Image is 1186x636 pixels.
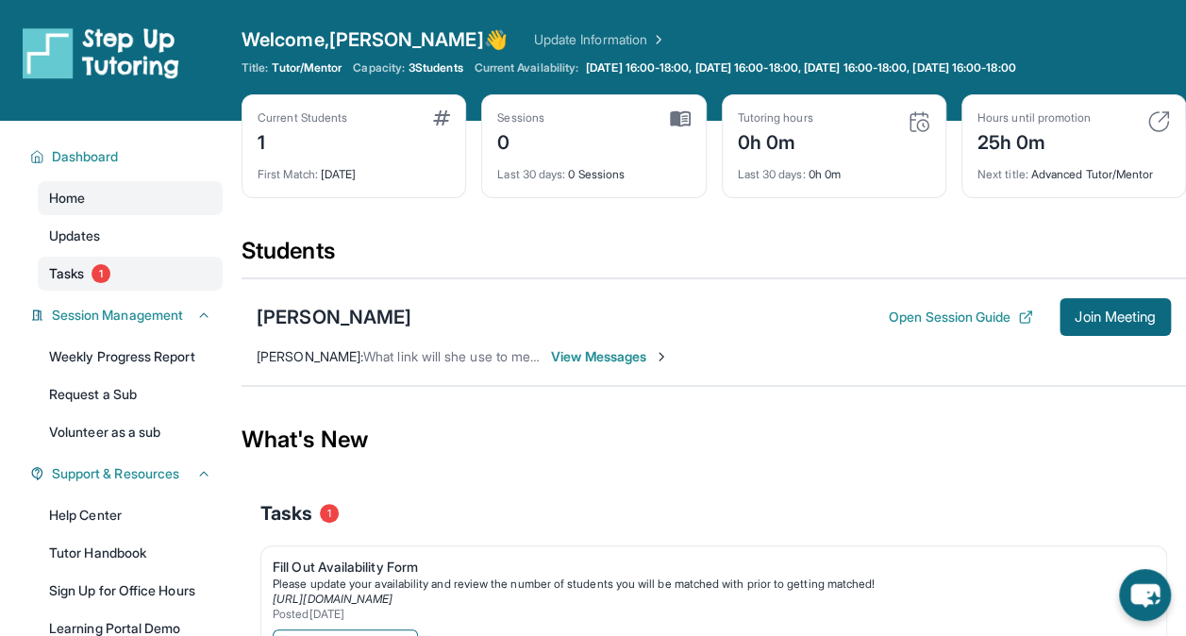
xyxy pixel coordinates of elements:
[582,60,1019,75] a: [DATE] 16:00-18:00, [DATE] 16:00-18:00, [DATE] 16:00-18:00, [DATE] 16:00-18:00
[38,257,223,291] a: Tasks1
[409,60,463,75] span: 3 Students
[260,500,312,527] span: Tasks
[44,147,211,166] button: Dashboard
[551,347,669,366] span: View Messages
[647,30,666,49] img: Chevron Right
[273,592,393,606] a: [URL][DOMAIN_NAME]
[38,498,223,532] a: Help Center
[273,558,1140,577] div: Fill Out Availability Form
[977,167,1028,181] span: Next title :
[1060,298,1171,336] button: Join Meeting
[38,340,223,374] a: Weekly Progress Report
[475,60,578,75] span: Current Availability:
[534,30,666,49] a: Update Information
[497,167,565,181] span: Last 30 days :
[497,126,544,156] div: 0
[433,110,450,126] img: card
[242,398,1186,481] div: What's New
[52,147,119,166] span: Dashboard
[49,189,85,208] span: Home
[738,167,806,181] span: Last 30 days :
[977,110,1091,126] div: Hours until promotion
[1075,311,1156,323] span: Join Meeting
[908,110,930,133] img: card
[49,264,84,283] span: Tasks
[273,577,1140,592] div: Please update your availability and review the number of students you will be matched with prior ...
[92,264,110,283] span: 1
[353,60,405,75] span: Capacity:
[272,60,342,75] span: Tutor/Mentor
[23,26,179,79] img: logo
[258,126,347,156] div: 1
[977,126,1091,156] div: 25h 0m
[273,607,1140,622] div: Posted [DATE]
[38,219,223,253] a: Updates
[654,349,669,364] img: Chevron-Right
[242,60,268,75] span: Title:
[38,415,223,449] a: Volunteer as a sub
[670,110,691,127] img: card
[1147,110,1170,133] img: card
[258,110,347,126] div: Current Students
[242,26,508,53] span: Welcome, [PERSON_NAME] 👋
[261,546,1166,626] a: Fill Out Availability FormPlease update your availability and review the number of students you w...
[38,574,223,608] a: Sign Up for Office Hours
[52,464,179,483] span: Support & Resources
[258,167,318,181] span: First Match :
[242,236,1186,277] div: Students
[497,156,690,182] div: 0 Sessions
[320,504,339,523] span: 1
[44,306,211,325] button: Session Management
[44,464,211,483] button: Support & Resources
[258,156,450,182] div: [DATE]
[363,348,603,364] span: What link will she use to meet with you?
[1119,569,1171,621] button: chat-button
[738,110,813,126] div: Tutoring hours
[52,306,183,325] span: Session Management
[738,156,930,182] div: 0h 0m
[38,181,223,215] a: Home
[889,308,1033,326] button: Open Session Guide
[38,377,223,411] a: Request a Sub
[977,156,1170,182] div: Advanced Tutor/Mentor
[738,126,813,156] div: 0h 0m
[497,110,544,126] div: Sessions
[586,60,1015,75] span: [DATE] 16:00-18:00, [DATE] 16:00-18:00, [DATE] 16:00-18:00, [DATE] 16:00-18:00
[49,226,101,245] span: Updates
[38,536,223,570] a: Tutor Handbook
[257,304,411,330] div: [PERSON_NAME]
[257,348,363,364] span: [PERSON_NAME] :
